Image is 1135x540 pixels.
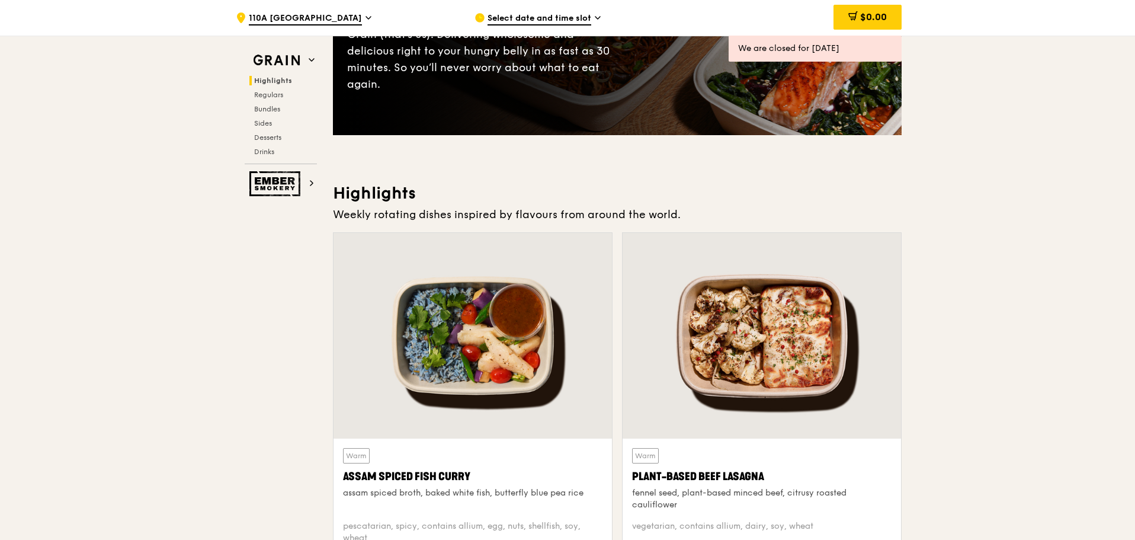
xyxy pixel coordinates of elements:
[343,468,602,485] div: Assam Spiced Fish Curry
[632,487,892,511] div: fennel seed, plant-based minced beef, citrusy roasted cauliflower
[254,105,280,113] span: Bundles
[738,43,892,55] div: We are closed for [DATE]
[632,448,659,464] div: Warm
[333,206,902,223] div: Weekly rotating dishes inspired by flavours from around the world.
[254,76,292,85] span: Highlights
[249,171,304,196] img: Ember Smokery web logo
[249,50,304,71] img: Grain web logo
[254,119,272,127] span: Sides
[254,133,281,142] span: Desserts
[343,487,602,499] div: assam spiced broth, baked white fish, butterfly blue pea rice
[632,468,892,485] div: Plant-Based Beef Lasagna
[254,91,283,99] span: Regulars
[333,183,902,204] h3: Highlights
[343,448,370,464] div: Warm
[860,11,887,23] span: $0.00
[254,148,274,156] span: Drinks
[488,12,591,25] span: Select date and time slot
[249,12,362,25] span: 110A [GEOGRAPHIC_DATA]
